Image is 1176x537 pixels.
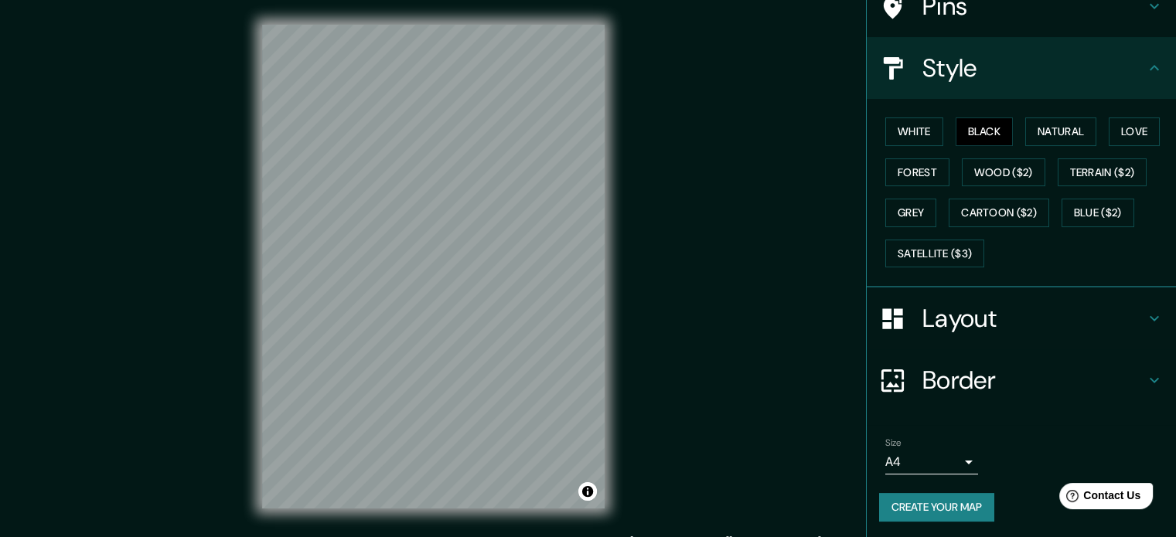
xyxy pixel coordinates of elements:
[885,117,943,146] button: White
[1109,117,1160,146] button: Love
[962,158,1045,187] button: Wood ($2)
[1038,477,1159,520] iframe: Help widget launcher
[867,37,1176,99] div: Style
[949,199,1049,227] button: Cartoon ($2)
[922,365,1145,396] h4: Border
[885,450,978,474] div: A4
[1058,158,1147,187] button: Terrain ($2)
[867,349,1176,411] div: Border
[867,287,1176,349] div: Layout
[885,199,936,227] button: Grey
[1062,199,1134,227] button: Blue ($2)
[262,25,605,508] canvas: Map
[885,240,984,268] button: Satellite ($3)
[879,493,994,522] button: Create your map
[922,303,1145,334] h4: Layout
[956,117,1014,146] button: Black
[922,53,1145,83] h4: Style
[885,437,902,450] label: Size
[885,158,949,187] button: Forest
[578,482,597,501] button: Toggle attribution
[1025,117,1096,146] button: Natural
